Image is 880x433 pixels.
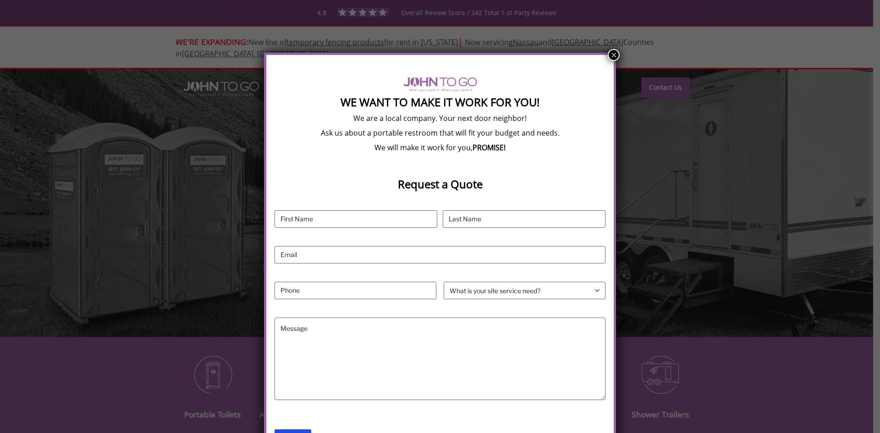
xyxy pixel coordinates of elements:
strong: We Want To Make It Work For You! [341,94,539,110]
input: Last Name [443,210,605,228]
button: Close [608,49,620,61]
input: First Name [275,210,437,228]
p: We will make it work for you, [275,143,605,153]
input: Email [275,246,605,263]
p: Ask us about a portable restroom that will fit your budget and needs. [275,128,605,138]
b: PROMISE! [473,143,506,153]
img: logo of viptogo [403,77,477,92]
input: Phone [275,282,436,299]
p: We are a local company. Your next door neighbor! [275,113,605,123]
strong: Request a Quote [398,176,483,192]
